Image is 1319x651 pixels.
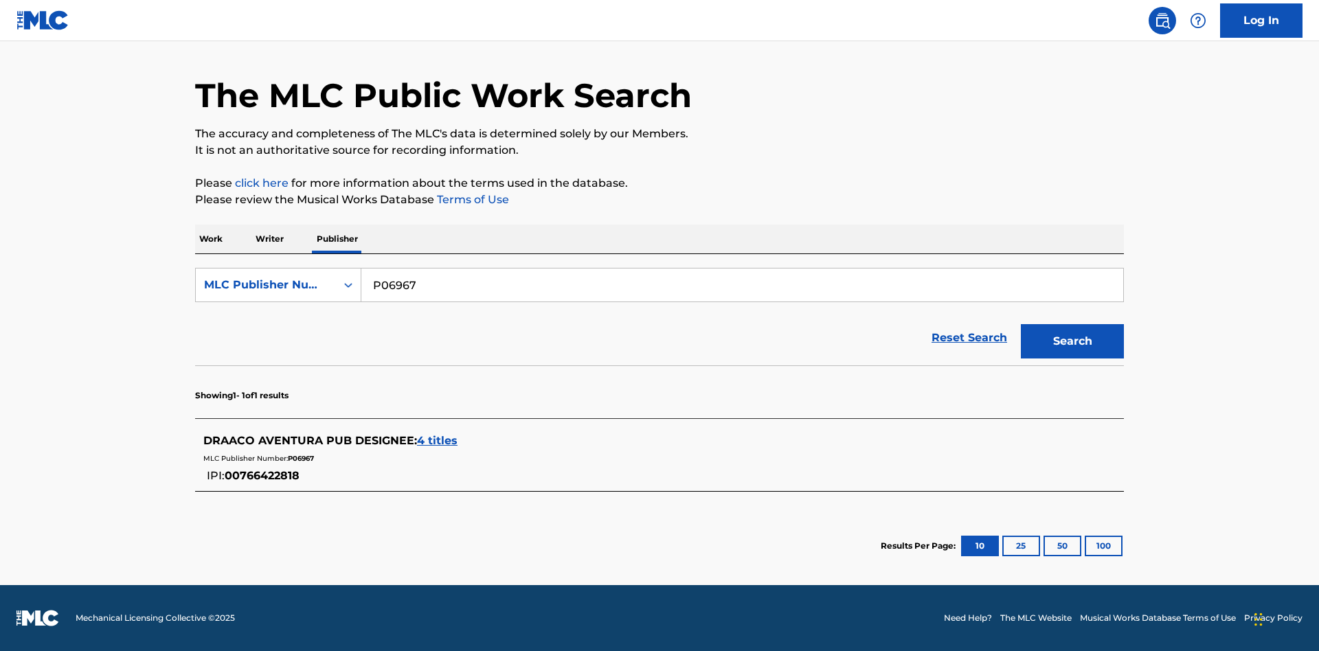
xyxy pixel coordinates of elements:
span: IPI: [207,469,225,482]
span: DRAACO AVENTURA PUB DESIGNEE : [203,434,417,447]
img: search [1154,12,1171,29]
img: logo [16,610,59,626]
a: Public Search [1149,7,1176,34]
a: The MLC Website [1000,612,1072,624]
div: Help [1184,7,1212,34]
iframe: Chat Widget [1250,585,1319,651]
div: MLC Publisher Number [204,277,328,293]
div: Drag [1254,599,1263,640]
span: Mechanical Licensing Collective © 2025 [76,612,235,624]
a: Reset Search [925,323,1014,353]
p: Writer [251,225,288,253]
p: Please review the Musical Works Database [195,192,1124,208]
span: 00766422818 [225,469,300,482]
a: Privacy Policy [1244,612,1303,624]
img: MLC Logo [16,10,69,30]
button: Search [1021,324,1124,358]
h1: The MLC Public Work Search [195,75,692,116]
p: Please for more information about the terms used in the database. [195,175,1124,192]
p: Results Per Page: [881,540,959,552]
a: Log In [1220,3,1303,38]
p: Showing 1 - 1 of 1 results [195,389,289,402]
form: Search Form [195,268,1124,365]
button: 100 [1085,536,1123,556]
p: Work [195,225,227,253]
span: MLC Publisher Number: [203,454,288,463]
img: help [1190,12,1206,29]
button: 25 [1002,536,1040,556]
p: The accuracy and completeness of The MLC's data is determined solely by our Members. [195,126,1124,142]
a: Musical Works Database Terms of Use [1080,612,1236,624]
p: Publisher [313,225,362,253]
button: 10 [961,536,999,556]
p: It is not an authoritative source for recording information. [195,142,1124,159]
a: Need Help? [944,612,992,624]
a: Terms of Use [434,193,509,206]
span: P06967 [288,454,314,463]
span: 4 titles [417,434,458,447]
button: 50 [1044,536,1081,556]
a: click here [235,176,289,190]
